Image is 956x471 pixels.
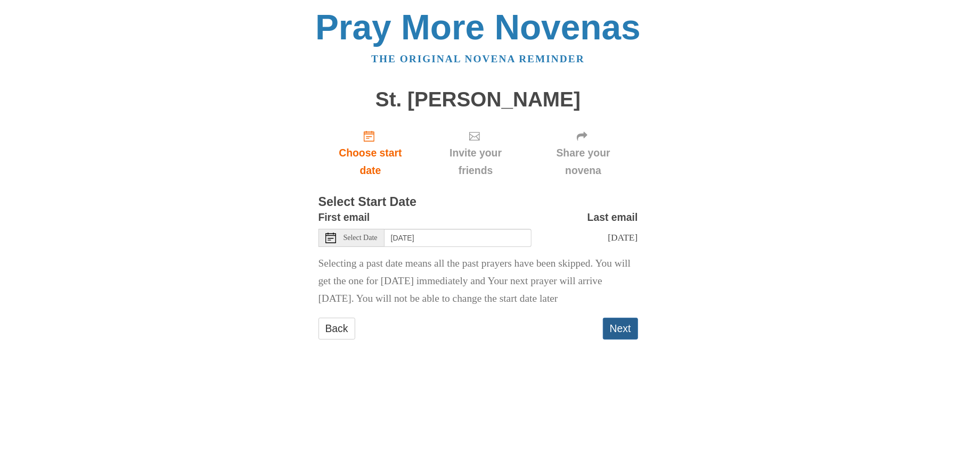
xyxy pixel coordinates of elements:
[529,121,638,185] div: Click "Next" to confirm your start date first.
[433,144,518,179] span: Invite your friends
[318,209,370,226] label: First email
[587,209,638,226] label: Last email
[318,195,638,209] h3: Select Start Date
[318,255,638,308] p: Selecting a past date means all the past prayers have been skipped. You will get the one for [DAT...
[371,53,585,64] a: The original novena reminder
[540,144,627,179] span: Share your novena
[318,121,423,185] a: Choose start date
[329,144,412,179] span: Choose start date
[315,7,641,47] a: Pray More Novenas
[608,232,638,243] span: [DATE]
[603,318,638,340] button: Next
[422,121,528,185] div: Click "Next" to confirm your start date first.
[344,234,378,242] span: Select Date
[318,88,638,111] h1: St. [PERSON_NAME]
[385,229,532,247] input: Use the arrow keys to pick a date
[318,318,355,340] a: Back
